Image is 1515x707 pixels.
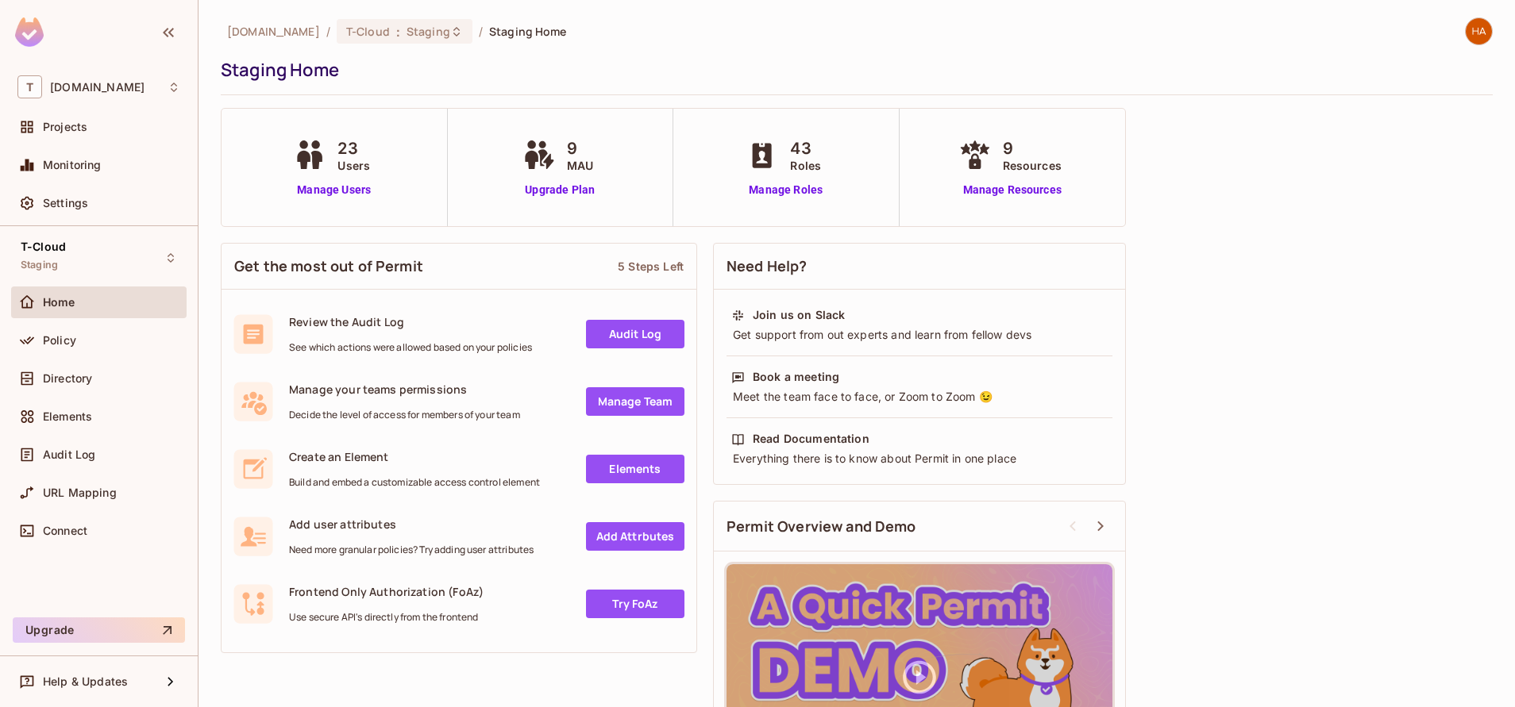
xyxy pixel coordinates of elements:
[21,259,58,271] span: Staging
[289,584,484,599] span: Frontend Only Authorization (FoAz)
[21,240,66,253] span: T-Cloud
[586,320,684,348] a: Audit Log
[346,24,390,39] span: T-Cloud
[43,675,128,688] span: Help & Updates
[1466,18,1492,44] img: harani.arumalla1@t-mobile.com
[1003,136,1062,160] span: 9
[567,157,593,174] span: MAU
[337,157,370,174] span: Users
[586,522,684,551] a: Add Attrbutes
[289,449,540,464] span: Create an Element
[479,24,483,39] li: /
[337,136,370,160] span: 23
[742,182,829,198] a: Manage Roles
[43,524,87,537] span: Connect
[290,182,378,198] a: Manage Users
[50,81,145,94] span: Workspace: t-mobile.com
[43,448,95,461] span: Audit Log
[289,409,520,421] span: Decide the level of access for members of your team
[289,341,532,354] span: See which actions were allowed based on your policies
[43,121,87,133] span: Projects
[586,387,684,416] a: Manage Team
[43,159,102,171] span: Monitoring
[790,136,821,160] span: 43
[43,296,75,309] span: Home
[326,24,330,39] li: /
[1003,157,1062,174] span: Resources
[955,182,1070,198] a: Manage Resources
[407,24,450,39] span: Staging
[289,382,520,397] span: Manage your teams permissions
[43,486,117,499] span: URL Mapping
[618,259,684,274] div: 5 Steps Left
[43,334,76,347] span: Policy
[489,24,567,39] span: Staging Home
[17,75,42,98] span: T
[289,517,534,532] span: Add user attributes
[753,307,845,323] div: Join us on Slack
[395,25,401,38] span: :
[727,256,808,276] span: Need Help?
[731,389,1108,405] div: Meet the team face to face, or Zoom to Zoom 😉
[289,544,534,556] span: Need more granular policies? Try adding user attributes
[15,17,44,47] img: SReyMgAAAABJRU5ErkJggg==
[567,136,593,160] span: 9
[43,372,92,385] span: Directory
[753,431,869,447] div: Read Documentation
[43,197,88,209] span: Settings
[731,327,1108,343] div: Get support from out experts and learn from fellow devs
[790,157,821,174] span: Roles
[731,451,1108,467] div: Everything there is to know about Permit in one place
[586,455,684,483] a: Elements
[13,617,185,643] button: Upgrade
[753,369,839,385] div: Book a meeting
[289,314,532,329] span: Review the Audit Log
[519,182,601,198] a: Upgrade Plan
[586,590,684,618] a: Try FoAz
[289,476,540,489] span: Build and embed a customizable access control element
[221,58,1485,82] div: Staging Home
[227,24,320,39] span: the active workspace
[727,517,916,536] span: Permit Overview and Demo
[234,256,423,276] span: Get the most out of Permit
[289,611,484,624] span: Use secure API's directly from the frontend
[43,410,92,423] span: Elements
